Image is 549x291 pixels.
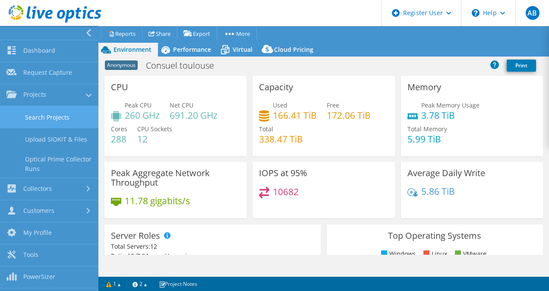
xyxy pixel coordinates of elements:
span: Net CPU [170,101,193,109]
span: Performance [173,45,211,54]
a: Export [177,27,217,40]
h4: 288 [111,134,127,144]
div: Total Servers: [111,242,212,251]
h4: 5.86 TiB [421,187,455,196]
h4: 172.06 TiB [327,111,371,120]
li: VMware [453,249,486,259]
span: AB [526,6,540,20]
span: Environment [114,45,151,54]
a: More [217,27,257,40]
span: Virtual [233,45,252,54]
span: Anonymous [105,60,138,70]
h3: Peak Aggregate Network Throughput [111,168,240,187]
div: Ratio: VMs per Hypervisor [111,251,314,261]
a: Reports [101,27,142,40]
a: Project Notes [153,278,203,289]
h4: 260 GHz [125,111,160,120]
h3: Capacity [259,82,293,92]
h1: Consuel toulouse [142,61,227,70]
span: Total Memory [407,125,447,133]
h3: IOPS at 95% [259,168,307,178]
h4: 338.47 TiB [259,134,303,144]
h3: Server Roles [111,231,160,240]
a: Print [507,60,536,72]
h4: 12 [137,134,172,144]
h4: 11.78 gigabits/s [125,196,190,206]
h3: Average Daily Write [407,168,485,178]
span: 12 [150,242,157,250]
span: 19.7 [127,252,139,260]
h3: CPU [111,82,128,92]
span: Peak CPU [125,101,151,109]
li: Linux [421,249,447,259]
h4: 691.20 GHz [170,111,218,120]
a: 2 [126,278,153,289]
h4: 5.99 TiB [407,134,447,144]
h4: 3.78 TiB [421,111,480,120]
li: Windows [379,249,416,259]
span: Total [259,125,273,133]
h4: 10682 [273,187,299,196]
span: Peak Memory Usage [421,101,480,109]
h4: 166.41 TiB [273,111,317,120]
svg: \n [472,9,480,17]
h3: Memory [407,82,441,92]
h3: Top Operating Systems [333,231,536,240]
span: Cloud Pricing [274,45,313,54]
span: Cores [111,125,127,133]
span: Free [327,101,339,109]
span: CPU Sockets [137,125,172,133]
a: Share [142,27,177,40]
a: 1 [100,278,127,289]
span: Used [273,101,287,109]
